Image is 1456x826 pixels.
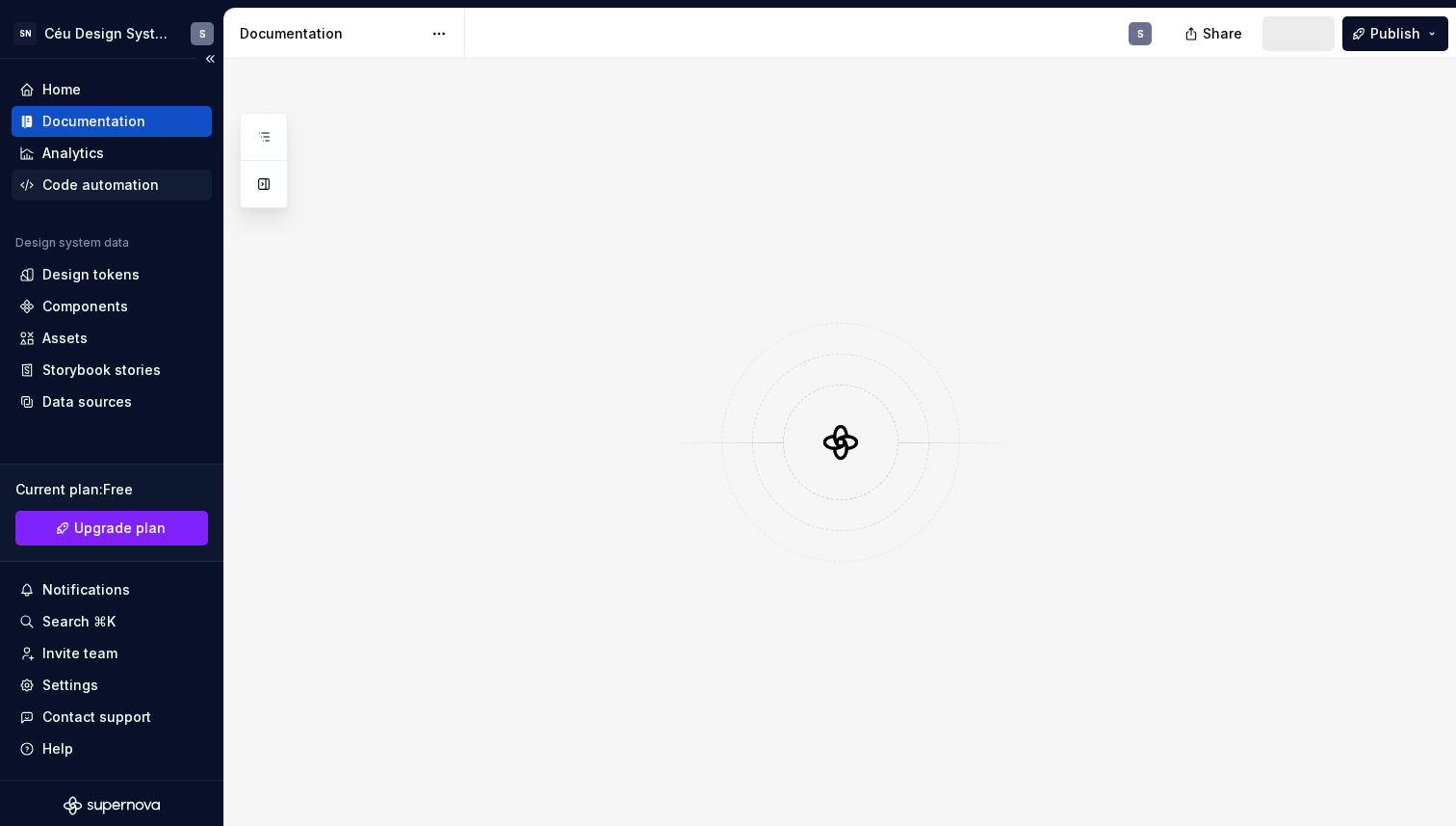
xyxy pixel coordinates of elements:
[12,386,212,417] a: Data sources
[42,265,140,284] div: Design tokens
[12,606,212,637] button: Search ⌘K
[1203,24,1242,43] span: Share
[42,392,132,412] div: Data sources
[74,519,166,538] span: Upgrade plan
[12,670,212,701] a: Settings
[12,355,212,386] a: Storybook stories
[42,580,130,600] div: Notifications
[12,638,212,669] a: Invite team
[15,235,129,251] div: Design system data
[44,24,168,43] div: Céu Design System
[196,45,223,72] button: Collapse sidebar
[1175,16,1255,51] button: Share
[13,22,37,45] div: SN
[12,106,212,137] a: Documentation
[42,360,161,380] div: Storybook stories
[240,24,422,43] div: Documentation
[42,144,104,163] div: Analytics
[12,74,212,105] a: Home
[64,796,160,815] svg: Supernova Logo
[42,297,128,316] div: Components
[15,511,208,546] a: Upgrade plan
[42,612,116,631] div: Search ⌘K
[12,170,212,200] a: Code automation
[42,80,81,99] div: Home
[12,702,212,733] button: Contact support
[42,329,88,348] div: Assets
[12,574,212,605] button: Notifications
[42,175,159,195] div: Code automation
[15,480,208,499] div: Current plan : Free
[12,733,212,764] button: Help
[4,13,220,54] button: SNCéu Design SystemS
[12,291,212,322] a: Components
[1370,24,1420,43] span: Publish
[199,26,206,41] div: S
[42,739,73,759] div: Help
[12,259,212,290] a: Design tokens
[12,323,212,354] a: Assets
[12,138,212,169] a: Analytics
[42,676,98,695] div: Settings
[42,644,117,663] div: Invite team
[1137,26,1144,41] div: S
[42,707,151,727] div: Contact support
[42,112,145,131] div: Documentation
[1342,16,1448,51] button: Publish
